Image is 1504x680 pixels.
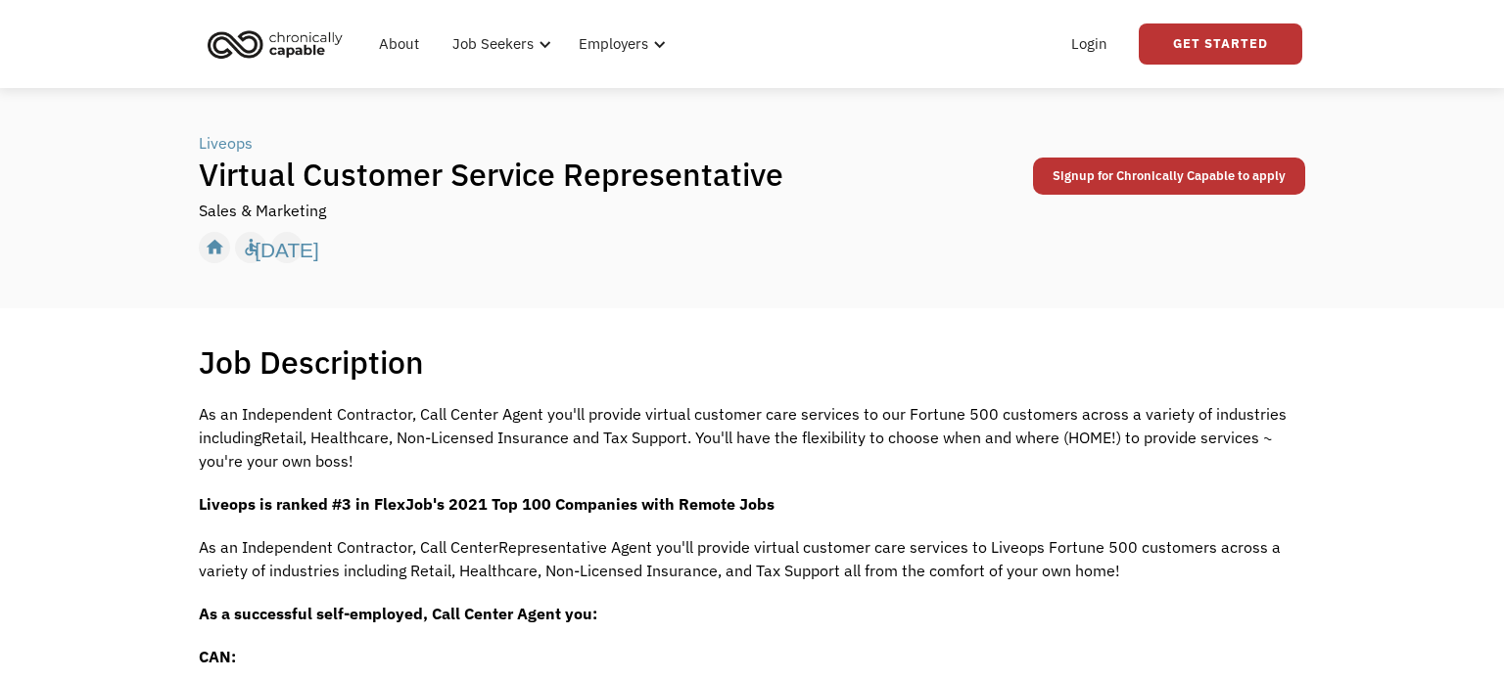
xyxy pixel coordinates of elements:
h1: Job Description [199,342,424,382]
a: Login [1059,13,1119,75]
strong: CAN: [199,647,236,666]
a: Signup for Chronically Capable to apply [1033,158,1305,195]
div: Liveops [199,131,253,155]
div: Job Seekers [441,13,557,75]
p: As an Independent Contractor, Call Center Agent you'll provide virtual customer care services to ... [199,402,1305,473]
a: Liveops [199,131,258,155]
div: home [205,233,225,262]
a: Get Started [1139,23,1302,65]
div: Employers [579,32,648,56]
h1: Virtual Customer Service Representative [199,155,1029,194]
div: [DATE] [255,233,318,262]
div: Job Seekers [452,32,534,56]
a: home [202,23,357,66]
a: About [367,13,431,75]
div: accessible [241,233,261,262]
div: Sales & Marketing [199,199,326,222]
strong: Liveops is ranked #3 in FlexJob's 2021 Top 100 Companies with Remote Jobs [199,494,775,514]
strong: As a successful self-employed, Call Center Agent you: [199,604,597,623]
p: As an Independent Contractor, Call CenterRepresentative Agent you'll provide virtual customer car... [199,535,1305,582]
img: Chronically Capable logo [202,23,349,66]
div: Employers [567,13,672,75]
